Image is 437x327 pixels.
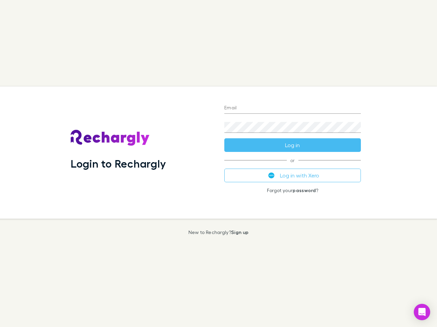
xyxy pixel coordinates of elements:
a: password [293,187,316,193]
p: New to Rechargly? [188,230,249,235]
button: Log in with Xero [224,169,361,182]
span: or [224,160,361,160]
img: Rechargly's Logo [71,130,150,146]
p: Forgot your ? [224,188,361,193]
img: Xero's logo [268,172,274,178]
button: Log in [224,138,361,152]
h1: Login to Rechargly [71,157,166,170]
div: Open Intercom Messenger [414,304,430,320]
a: Sign up [231,229,249,235]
